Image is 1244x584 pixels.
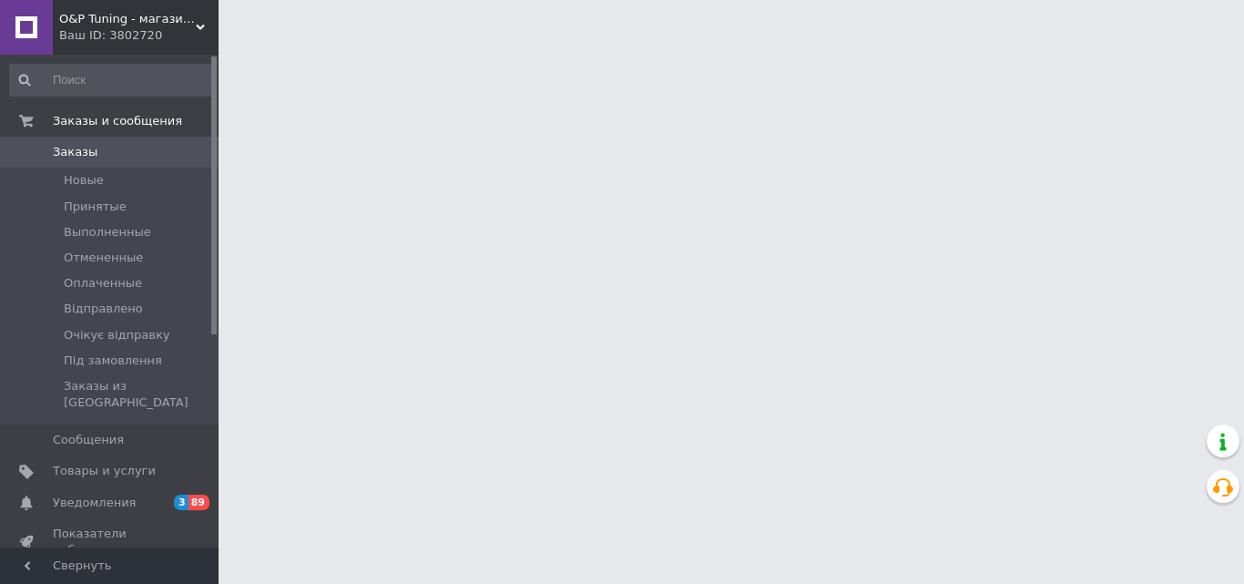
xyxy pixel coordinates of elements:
span: Показатели работы компании [53,526,168,558]
span: Заказы и сообщения [53,113,182,129]
span: Очікує відправку [64,327,170,343]
span: Новые [64,172,104,189]
span: Під замовлення [64,353,162,369]
span: Уведомления [53,495,136,511]
span: Заказы из [GEOGRAPHIC_DATA] [64,378,213,411]
span: Отмененные [64,250,143,266]
span: Відправлено [64,301,143,317]
span: Выполненные [64,224,151,241]
span: 89 [189,495,209,510]
span: Принятые [64,199,127,215]
div: Ваш ID: 3802720 [59,27,219,44]
span: O&P Tuning - магазин запчастей и тюнинга [59,11,196,27]
input: Поиск [9,64,215,97]
span: Оплаченные [64,275,142,292]
span: Сообщения [53,432,124,448]
span: Заказы [53,144,97,160]
span: Товары и услуги [53,463,156,479]
span: 3 [174,495,189,510]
